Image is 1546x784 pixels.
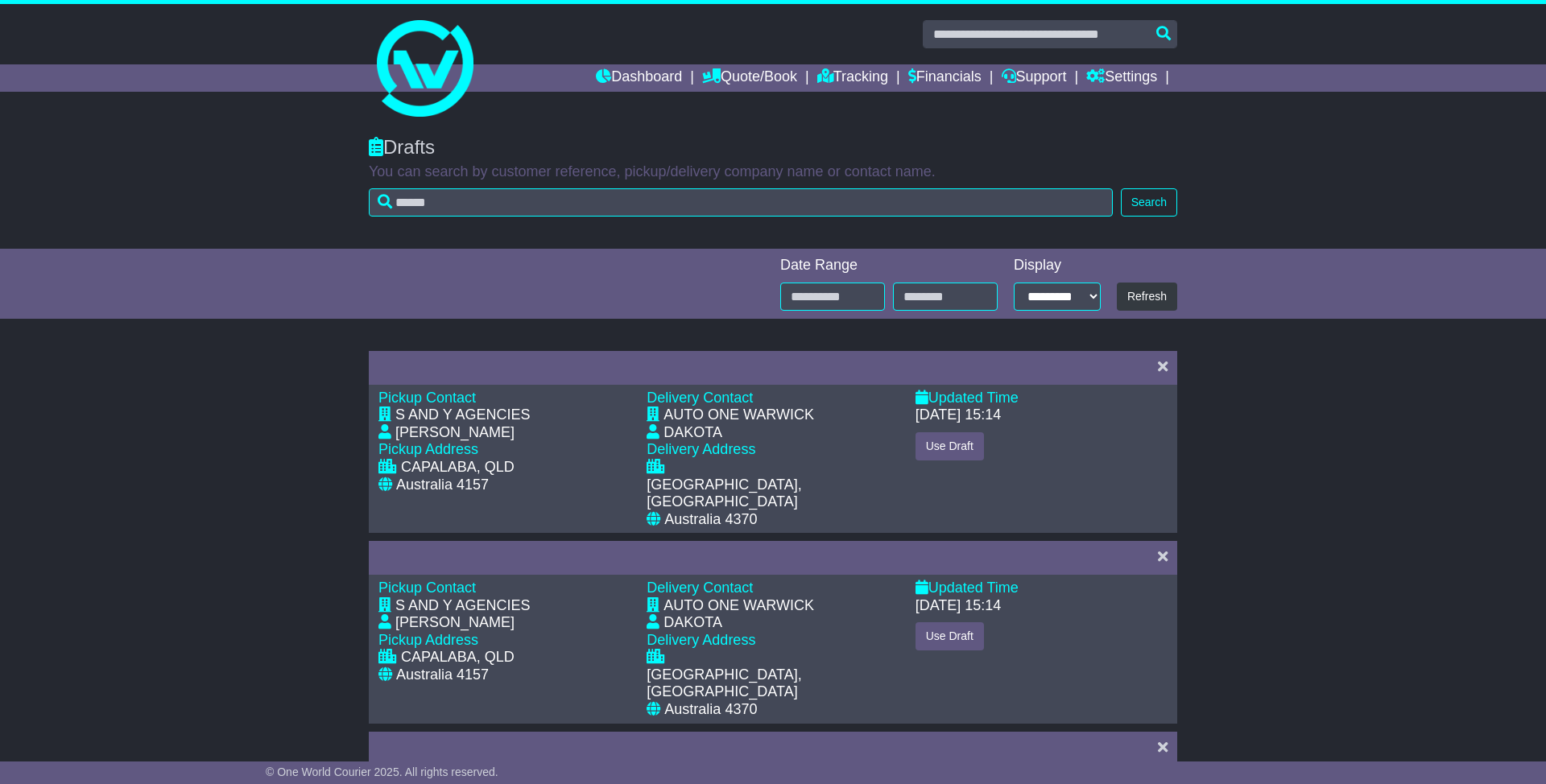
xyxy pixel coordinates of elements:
div: DAKOTA [663,424,722,442]
button: Use Draft [916,622,984,650]
div: Drafts [369,136,1177,159]
div: AUTO ONE WARWICK [663,406,814,424]
div: Australia 4157 [396,666,489,684]
div: CAPALABA, QLD [401,459,515,477]
div: [PERSON_NAME] [395,614,515,632]
div: [GEOGRAPHIC_DATA], [GEOGRAPHIC_DATA] [647,666,899,701]
a: Tracking [817,64,888,92]
div: Updated Time [916,580,1168,597]
span: Delivery Address [647,441,755,457]
span: Delivery Contact [647,580,753,596]
div: [DATE] 15:14 [916,597,1002,615]
a: Settings [1086,64,1157,92]
div: Updated Time [916,390,1168,407]
button: Use Draft [916,432,984,460]
div: Australia 4370 [664,511,757,529]
span: Delivery Address [647,632,755,648]
span: Pickup Address [378,441,478,457]
a: Quote/Book [702,64,797,92]
div: Display [1014,257,1101,274]
span: © One World Courier 2025. All rights reserved. [266,765,498,778]
div: S AND Y AGENCIES [395,406,530,424]
p: You can search by customer reference, pickup/delivery company name or contact name. [369,163,1177,181]
a: Financials [908,64,982,92]
div: CAPALABA, QLD [401,649,515,666]
div: Date Range [780,257,998,274]
div: S AND Y AGENCIES [395,597,530,615]
span: Pickup Address [378,632,478,648]
a: Dashboard [596,64,682,92]
button: Refresh [1117,283,1177,311]
div: [PERSON_NAME] [395,424,515,442]
span: Pickup Contact [378,390,476,406]
button: Search [1121,188,1177,217]
div: Australia 4370 [664,701,757,719]
div: AUTO ONE WARWICK [663,597,814,615]
div: Australia 4157 [396,477,489,494]
a: Support [1002,64,1067,92]
span: Delivery Contact [647,390,753,406]
span: Pickup Contact [378,580,476,596]
div: DAKOTA [663,614,722,632]
div: [GEOGRAPHIC_DATA], [GEOGRAPHIC_DATA] [647,477,899,511]
div: [DATE] 15:14 [916,406,1002,424]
